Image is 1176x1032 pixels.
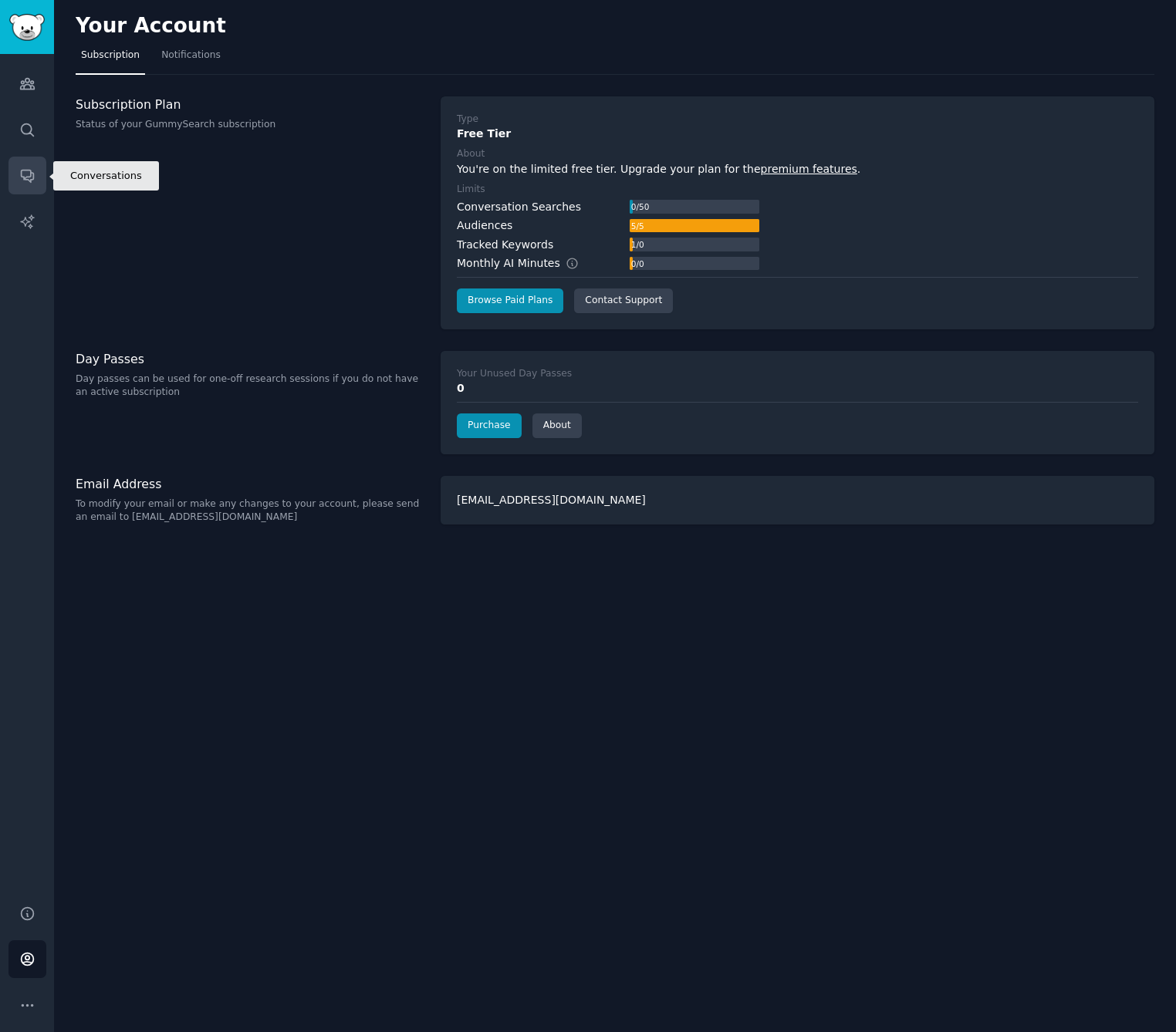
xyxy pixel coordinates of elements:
[76,14,226,39] h2: Your Account
[761,163,857,175] a: premium features
[457,255,595,271] div: Monthly AI Minutes
[156,43,226,75] a: Notifications
[457,288,563,313] a: Browse Paid Plans
[76,96,424,113] h3: Subscription Plan
[76,476,424,492] h3: Email Address
[457,161,1138,177] div: You're on the limited free tier. Upgrade your plan for the .
[457,367,572,381] div: Your Unused Day Passes
[457,237,553,253] div: Tracked Keywords
[457,199,581,215] div: Conversation Searches
[81,49,140,62] span: Subscription
[9,14,45,41] img: GummySearch logo
[76,118,424,132] p: Status of your GummySearch subscription
[457,380,1138,396] div: 0
[630,238,645,251] div: 1 / 0
[457,147,485,161] div: About
[76,351,424,367] h3: Day Passes
[574,288,673,313] a: Contact Support
[457,413,522,438] a: Purchase
[76,43,145,75] a: Subscription
[76,373,424,400] p: Day passes can be used for one-off research sessions if you do not have an active subscription
[532,413,582,438] a: About
[457,126,1138,142] div: Free Tier
[630,219,645,233] div: 5 / 5
[457,183,485,197] div: Limits
[630,257,645,271] div: 0 / 0
[161,49,221,62] span: Notifications
[457,113,478,126] div: Type
[441,476,1154,524] div: [EMAIL_ADDRESS][DOMAIN_NAME]
[76,497,424,524] p: To modify your email or make any changes to your account, please send an email to [EMAIL_ADDRESS]...
[630,200,651,214] div: 0 / 50
[457,218,512,234] div: Audiences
